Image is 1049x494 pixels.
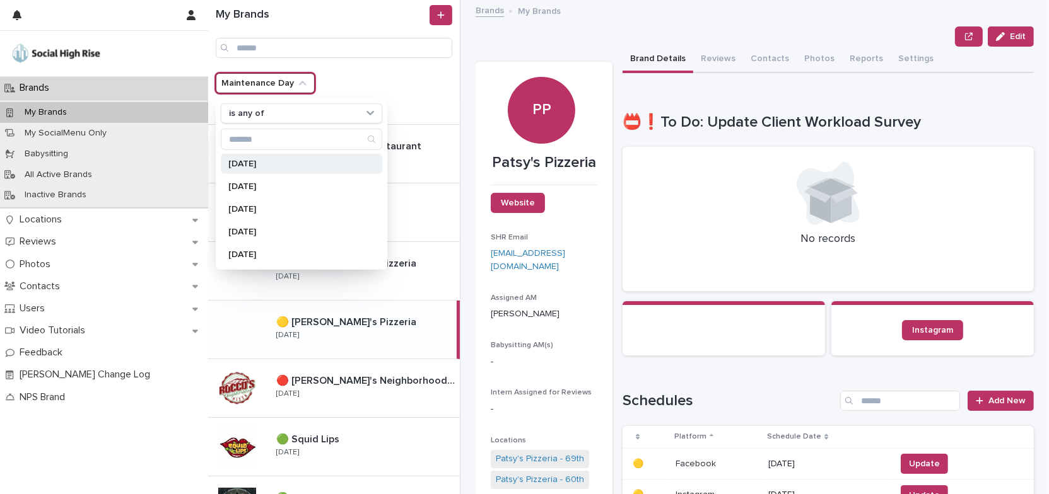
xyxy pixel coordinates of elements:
[208,183,460,242] a: 🔴 My Pi Pizza🔴 My Pi Pizza [DATE]
[909,457,940,470] span: Update
[10,41,102,66] img: o5DnuTxEQV6sW9jFYBBf
[15,190,97,200] p: Inactive Brands
[638,233,1019,246] p: No records
[221,129,382,149] input: Search
[491,342,553,349] span: Babysitting AM(s)
[228,205,362,214] p: [DATE]
[15,325,95,336] p: Video Tutorials
[491,403,597,416] p: -
[15,347,73,359] p: Feedback
[15,149,78,159] p: Babysitting
[276,272,299,281] p: [DATE]
[912,326,953,335] span: Instagram
[228,159,362,168] p: [DATE]
[674,430,706,444] p: Platform
[491,355,597,369] p: -
[221,129,382,150] div: Search
[208,242,460,301] a: 🟡 [PERSON_NAME]'s Pizzeria🟡 [PERSON_NAME]'s Pizzeria [DATE]
[693,47,743,73] button: Reviews
[491,234,528,241] span: SHR Email
[988,26,1034,47] button: Edit
[208,418,460,476] a: 🟢 Squid Lips🟢 Squid Lips [DATE]
[276,431,342,445] p: 🟢 Squid Lips
[208,301,460,359] a: 🟡 [PERSON_NAME]'s Pizzeria🟡 [PERSON_NAME]'s Pizzeria [DATE]
[15,214,72,226] p: Locations
[623,448,1034,480] tr: 🟡🟡 FacebookFacebook [DATE]Update
[216,8,427,22] h1: My Brands
[901,454,948,474] button: Update
[491,437,526,444] span: Locations
[623,113,1034,132] h1: 📛❗To Do: Update Client Workload Survey
[15,128,117,139] p: My SocialMenu Only
[276,448,299,457] p: [DATE]
[988,396,1026,405] span: Add New
[902,320,963,340] a: Instagram
[491,294,537,302] span: Assigned AM
[15,391,75,403] p: NPS Brand
[228,227,362,236] p: [DATE]
[633,456,646,469] p: 🟡
[216,73,315,93] button: Maintenance Day
[15,369,160,381] p: [PERSON_NAME] Change Log
[797,47,842,73] button: Photos
[968,391,1034,411] a: Add New
[768,459,886,469] p: [DATE]
[276,331,299,340] p: [DATE]
[15,302,55,314] p: Users
[229,108,264,118] p: is any of
[15,236,66,248] p: Reviews
[276,372,457,387] p: 🔴 [PERSON_NAME]'s Neighborhood Pizza
[518,3,561,17] p: My Brands
[491,193,545,213] a: Website
[228,250,362,259] p: [DATE]
[491,249,565,271] a: [EMAIL_ADDRESS][DOMAIN_NAME]
[842,47,891,73] button: Reports
[491,154,597,172] p: Patsy's Pizzeria
[276,389,299,398] p: [DATE]
[491,389,592,396] span: Intern Assigned for Reviews
[15,169,102,180] p: All Active Brands
[208,359,460,418] a: 🔴 [PERSON_NAME]'s Neighborhood Pizza🔴 [PERSON_NAME]'s Neighborhood Pizza [DATE]
[15,107,77,118] p: My Brands
[743,47,797,73] button: Contacts
[508,34,575,119] div: PP
[767,430,821,444] p: Schedule Date
[491,307,597,321] p: [PERSON_NAME]
[208,125,460,183] a: 🔘 Mudai Ethiopian Restaurant🔘 Mudai Ethiopian Restaurant [DATE]
[1010,32,1026,41] span: Edit
[15,82,59,94] p: Brands
[840,391,960,411] input: Search
[276,314,419,328] p: 🟡 [PERSON_NAME]'s Pizzeria
[623,392,835,410] h1: Schedules
[676,456,718,469] p: Facebook
[216,38,452,58] input: Search
[15,280,70,292] p: Contacts
[496,473,584,486] a: Patsy's Pizzeria - 60th
[15,258,61,270] p: Photos
[496,452,584,466] a: Patsy's Pizzeria - 69th
[228,182,362,191] p: [DATE]
[501,198,535,207] span: Website
[891,47,941,73] button: Settings
[623,47,693,73] button: Brand Details
[476,3,504,17] a: Brands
